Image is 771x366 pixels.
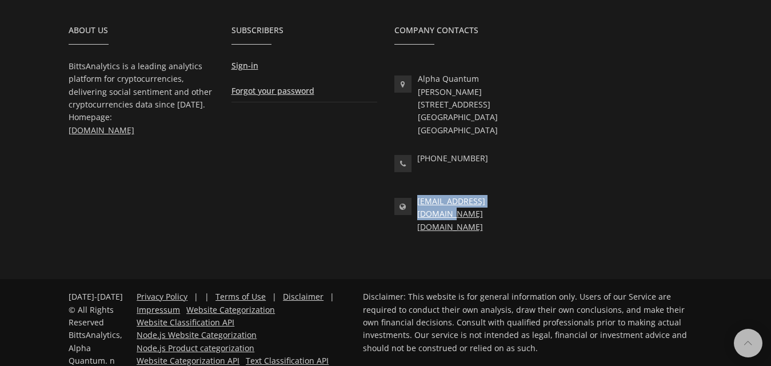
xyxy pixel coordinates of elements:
a: Node.js Product categorization [137,343,254,353]
p: [PHONE_NUMBER] [417,152,488,172]
a: Node.js Website Categorization [137,329,257,340]
a: Sign-in [231,60,258,71]
a: Text Classification API [246,355,329,366]
a: Privacy Policy [137,291,187,302]
a: [DOMAIN_NAME] [417,221,483,232]
p: Alpha Quantum [PERSON_NAME][STREET_ADDRESS] [GEOGRAPHIC_DATA] [GEOGRAPHIC_DATA] [418,73,540,137]
h2: Company Contacts [394,25,540,36]
span: | [330,291,334,302]
span: | [272,291,277,302]
a: Terms of Use [215,291,266,302]
a: Website Classification API [137,317,234,328]
span: | [205,291,209,302]
a: Disclaimer [283,291,323,302]
a: Website Categorization [186,304,275,315]
a: [EMAIL_ADDRESS][DOMAIN_NAME] [417,196,485,219]
a: Forgot your password [231,85,314,96]
a: [DOMAIN_NAME] [69,125,134,136]
h2: About Us [69,25,214,36]
a: Impressum [137,304,180,315]
p: BittsAnalytics is a leading analytics platform for cryptocurrencies, delivering social sentiment ... [69,60,214,137]
a: Website Categorization API [137,355,239,366]
span: | [194,291,198,302]
h2: Subscribers [231,25,377,36]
